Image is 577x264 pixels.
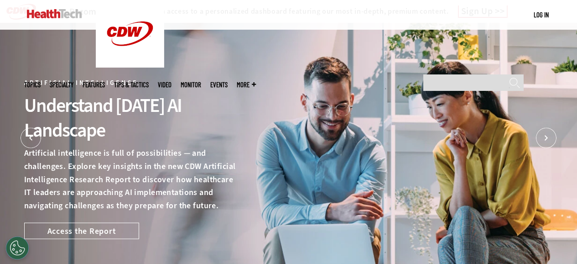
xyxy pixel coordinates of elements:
a: Features [83,81,105,88]
a: CDW [96,60,164,70]
button: Prev [21,128,41,148]
span: Specialty [50,81,73,88]
a: Tips & Tactics [114,81,149,88]
div: Understand [DATE] AI Landscape [24,93,236,143]
a: Video [158,81,172,88]
img: Home [27,9,82,18]
span: Topics [24,81,41,88]
button: Open Preferences [6,237,29,259]
button: Next [536,128,556,148]
a: Events [210,81,228,88]
p: Artificial intelligence is full of possibilities — and challenges. Explore key insights in the ne... [24,147,236,212]
a: MonITor [181,81,201,88]
a: Access the Report [24,222,139,239]
div: Cookies Settings [6,237,29,259]
span: More [237,81,256,88]
div: User menu [534,10,549,20]
a: Log in [534,11,549,19]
